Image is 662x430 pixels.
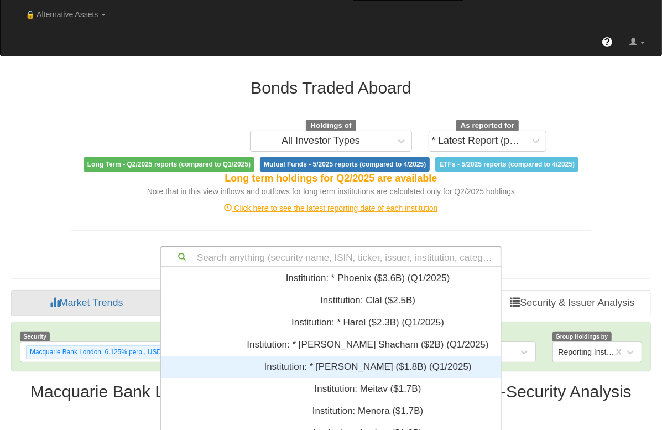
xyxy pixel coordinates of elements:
[593,28,621,56] a: ?
[63,203,600,214] div: Click here to see the latest reporting date of each institution
[161,247,501,266] div: Search anything (security name, ISIN, ticker, issuer, institution, category)...
[435,157,578,172] span: ETFs - 5/2025 reports (compared to 4/2025)
[11,290,161,317] a: Market Trends
[11,382,651,401] h2: Macquarie Bank London, 6.125% perp., USD | USQ568A9SP31 - Security Analysis
[431,136,523,147] div: * Latest Report (partial)
[161,400,575,422] div: Institution: ‎Menora ‎($1.7B)‏
[161,312,575,334] div: Institution: * ‎Harel ‎($2.3B)‏ (Q1/2025)
[306,120,356,132] span: Holdings of
[84,157,254,172] span: Long Term - Q2/2025 reports (compared to Q1/2025)
[71,79,591,97] h2: Bonds Traded Aboard
[71,186,591,197] div: Note that in this view inflows and outflows for long term institutions are calculated only for Q2...
[559,346,615,358] div: Reporting Institutions
[11,417,651,428] div: No holdings in Latest
[71,172,591,186] div: Long term holdings for Q2/2025 are available
[552,332,612,341] span: Group Holdings by
[260,157,430,172] span: Mutual Funds - 5/2025 reports (compared to 4/2025)
[456,120,519,132] span: As reported for
[17,1,114,28] a: 🔒 Alternative Assets
[20,332,50,341] span: Security
[282,136,360,147] div: All Investor Types
[161,289,575,312] div: Institution: ‎Clal ‎($2.5B)‏
[161,356,575,378] div: Institution: * ‎[PERSON_NAME] ‎($1.8B)‏ (Q1/2025)
[161,267,575,289] div: Institution: * ‎Phoenix ‎($3.6B)‏ (Q1/2025)
[604,37,611,48] span: ?
[161,334,575,356] div: Institution: * ‎[PERSON_NAME] Shacham ‎($2B)‏ (Q1/2025)
[161,378,575,400] div: Institution: ‎Meitav ‎($1.7B)‏
[494,290,651,317] a: Security & Issuer Analysis
[27,346,218,359] div: Macquarie Bank London, 6.125% perp., USD | USQ568A9SP31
